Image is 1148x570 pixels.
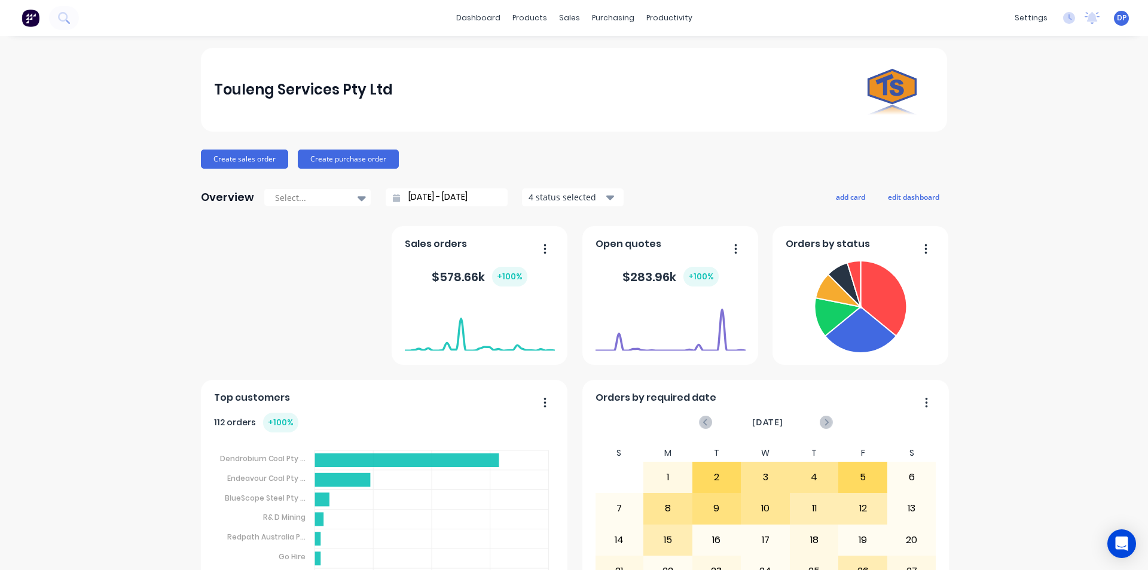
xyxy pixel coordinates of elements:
[263,413,298,432] div: + 100 %
[850,48,934,132] img: Touleng Services Pty Ltd
[786,237,870,251] span: Orders by status
[644,493,692,523] div: 8
[741,444,790,462] div: W
[522,188,624,206] button: 4 status selected
[219,453,306,464] tspan: Dendrobium Coal Pty ...
[201,185,254,209] div: Overview
[888,493,936,523] div: 13
[432,267,527,286] div: $ 578.66k
[596,525,643,555] div: 14
[450,9,506,27] a: dashboard
[596,237,661,251] span: Open quotes
[888,525,936,555] div: 20
[405,237,467,251] span: Sales orders
[553,9,586,27] div: sales
[1117,13,1126,23] span: DP
[693,493,741,523] div: 9
[683,267,719,286] div: + 100 %
[595,444,644,462] div: S
[262,512,306,522] tspan: R& D Mining
[298,150,399,169] button: Create purchase order
[644,525,692,555] div: 15
[492,267,527,286] div: + 100 %
[640,9,698,27] div: productivity
[741,525,789,555] div: 17
[790,493,838,523] div: 11
[529,191,604,203] div: 4 status selected
[838,444,887,462] div: F
[741,462,789,492] div: 3
[888,462,936,492] div: 6
[506,9,553,27] div: products
[622,267,719,286] div: $ 283.96k
[790,462,838,492] div: 4
[214,391,290,405] span: Top customers
[1009,9,1054,27] div: settings
[227,532,306,542] tspan: Redpath Australia P...
[887,444,936,462] div: S
[586,9,640,27] div: purchasing
[214,78,393,102] div: Touleng Services Pty Ltd
[224,492,306,502] tspan: BlueScope Steel Pty ...
[22,9,39,27] img: Factory
[1107,529,1136,558] div: Open Intercom Messenger
[741,493,789,523] div: 10
[839,525,887,555] div: 19
[214,413,298,432] div: 112 orders
[279,551,306,562] tspan: Go Hire
[692,444,741,462] div: T
[693,462,741,492] div: 2
[201,150,288,169] button: Create sales order
[828,189,873,205] button: add card
[752,416,783,429] span: [DATE]
[790,444,839,462] div: T
[644,462,692,492] div: 1
[693,525,741,555] div: 16
[596,493,643,523] div: 7
[790,525,838,555] div: 18
[839,493,887,523] div: 12
[880,189,947,205] button: edit dashboard
[839,462,887,492] div: 5
[227,473,306,483] tspan: Endeavour Coal Pty ...
[643,444,692,462] div: M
